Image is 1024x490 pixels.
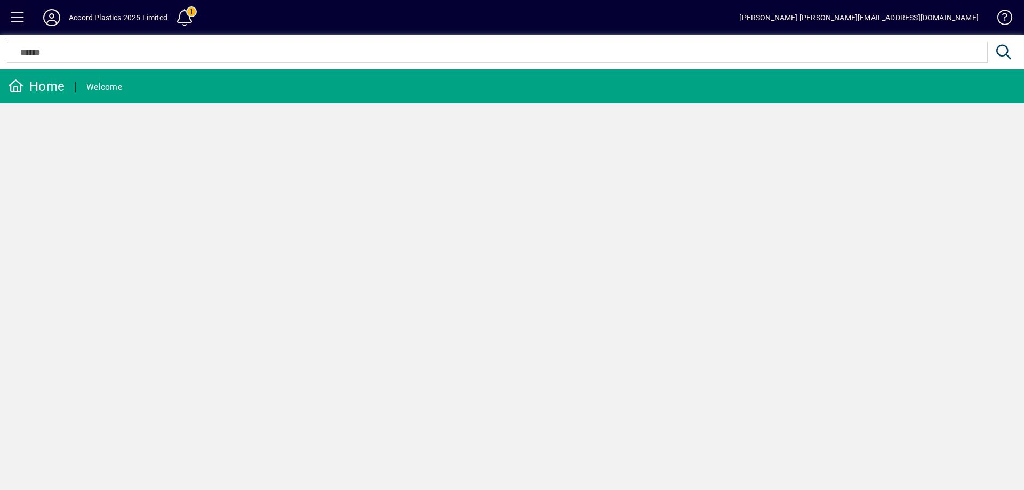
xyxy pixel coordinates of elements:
a: Knowledge Base [989,2,1011,37]
div: Welcome [86,78,122,95]
div: Home [8,78,65,95]
div: Accord Plastics 2025 Limited [69,9,167,26]
div: [PERSON_NAME] [PERSON_NAME][EMAIL_ADDRESS][DOMAIN_NAME] [739,9,979,26]
button: Profile [35,8,69,27]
